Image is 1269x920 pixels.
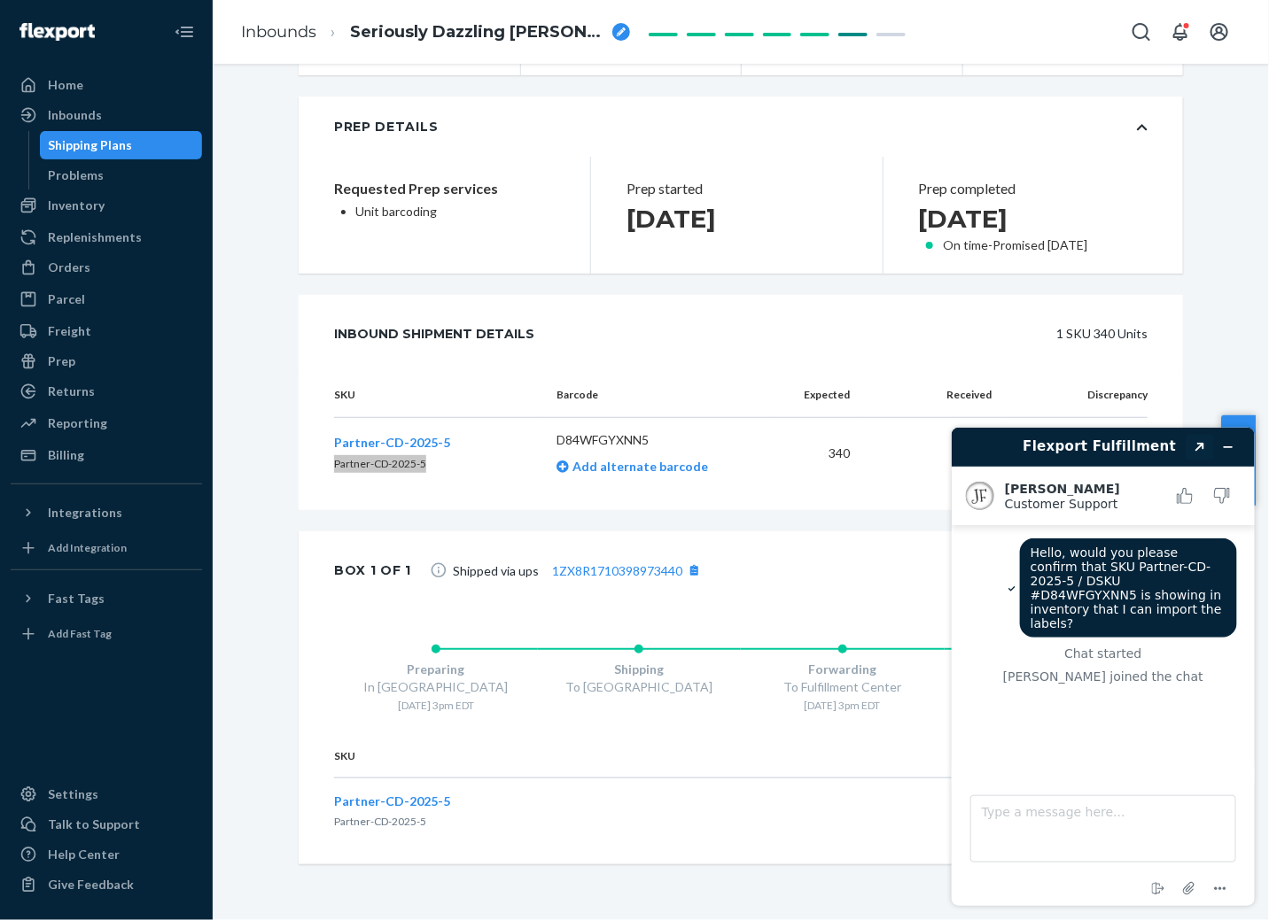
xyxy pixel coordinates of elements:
a: Reporting [11,409,202,437]
button: Integrations [11,499,202,527]
div: 1 SKU 340 Units [732,553,1148,588]
button: [object Object] [682,559,705,582]
div: Inbounds [48,106,102,124]
p: Requested Prep services [334,178,555,199]
div: To [GEOGRAPHIC_DATA] [538,678,742,696]
button: Fast Tags [11,584,202,613]
div: Replenishments [48,228,142,246]
div: Give Feedback [48,876,134,893]
span: Seriously Dazzling Woodcock [350,21,605,44]
button: Partner-CD-2025-5 [334,434,450,452]
div: Integrations [48,504,122,522]
a: Returns [11,377,202,406]
button: Talk to Support [11,810,202,839]
button: Give Feedback [11,870,202,899]
div: Problems [49,166,105,184]
span: Partner-CD-2025-5 [334,457,426,470]
div: In [GEOGRAPHIC_DATA] [334,678,538,696]
img: Flexport logo [19,23,95,41]
div: Prep Details [334,118,438,135]
button: Close Navigation [167,14,202,50]
div: Returns [48,383,95,400]
h2: [DATE] [627,203,846,235]
button: Open notifications [1163,14,1198,50]
a: Prep [11,347,202,375]
div: 1 SKU 340 Units [574,316,1148,352]
a: Settings [11,780,202,808]
div: Shipping [538,661,742,678]
div: [DATE] 3pm EDT [741,698,945,713]
div: Home [48,76,83,94]
p: D84WFGYXNN5 [557,431,762,449]
div: Billing [48,446,84,464]
th: Received [864,373,1006,418]
th: Expected [775,373,864,418]
button: Open account menu [1202,14,1237,50]
div: Add Integration [48,540,127,555]
h2: [DATE] [919,203,1139,235]
iframe: Find more information here [938,414,1269,920]
div: Add Fast Tag [48,626,112,641]
span: Add alternate barcode [569,459,708,474]
a: Add Fast Tag [11,620,202,648]
header: Prep completed [919,178,1139,199]
div: Box 1 of 1 [334,553,411,588]
a: Add Integration [11,534,202,562]
a: Shipping Plans [40,131,203,159]
div: Prep [48,352,75,370]
button: Partner-CD-2025-5 [334,792,450,810]
a: Freight [11,317,202,345]
header: Prep started [627,178,846,199]
td: 340 [775,417,864,489]
a: Orders [11,253,202,282]
th: Quantity [899,734,1148,778]
div: Fast Tags [48,590,105,607]
span: Shipped via ups [453,559,705,582]
th: SKU [334,373,542,418]
button: Open Search Box [1124,14,1159,50]
span: Chat [39,12,75,28]
div: Inbound Shipment Details [334,316,534,352]
div: Settings [48,785,98,803]
div: Inventory [48,197,105,214]
div: [DATE] 3pm EDT [334,698,538,713]
span: Partner-CD-2025-5 [334,793,450,808]
div: Talk to Support [48,816,140,833]
ol: breadcrumbs [227,6,644,58]
span: Partner-CD-2025-5 [334,815,426,828]
a: Parcel [11,285,202,313]
a: Add alternate barcode [557,459,708,474]
th: Barcode [542,373,776,418]
div: Parcel [48,290,85,308]
a: Problems [40,161,203,189]
a: Billing [11,441,202,469]
div: Preparing [334,661,538,678]
div: Help Center [48,846,120,863]
div: Reporting [48,414,107,432]
a: Inbounds [241,22,316,42]
div: Freight [48,322,91,340]
th: Discrepancy [1006,373,1148,418]
td: 340 [864,417,1006,489]
div: On time - Promised [DATE] [919,238,1139,252]
div: To Fulfillment Center [741,678,945,696]
a: Inventory [11,191,202,220]
a: 1ZX8R1710398973440 [552,563,682,578]
a: Home [11,71,202,99]
th: SKU [334,734,899,778]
